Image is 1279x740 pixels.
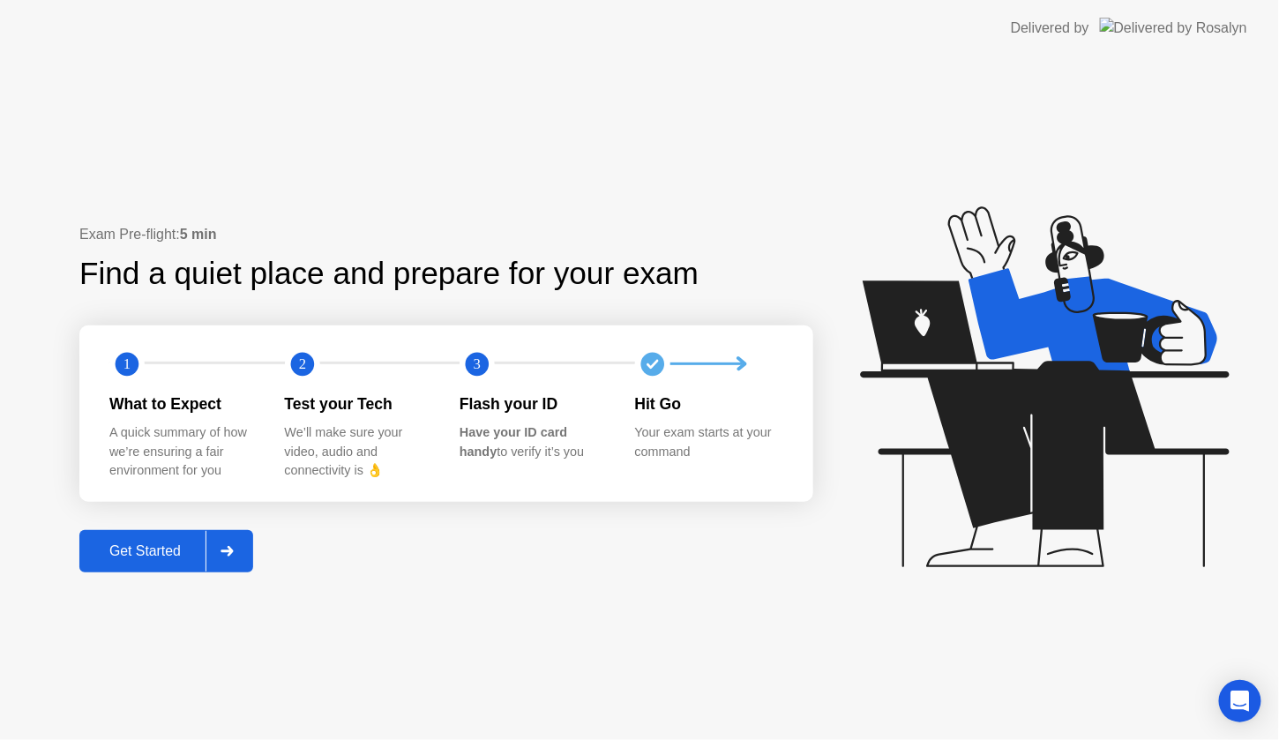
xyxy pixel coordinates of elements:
div: Your exam starts at your command [635,423,782,461]
text: 2 [298,355,305,372]
b: 5 min [180,227,217,242]
button: Get Started [79,530,253,572]
div: Flash your ID [460,392,607,415]
div: to verify it’s you [460,423,607,461]
div: Exam Pre-flight: [79,224,813,245]
div: Get Started [85,543,206,559]
img: Delivered by Rosalyn [1100,18,1247,38]
b: Have your ID card handy [460,425,567,459]
div: A quick summary of how we’re ensuring a fair environment for you [109,423,257,481]
div: What to Expect [109,392,257,415]
div: Delivered by [1011,18,1089,39]
text: 1 [123,355,131,372]
text: 3 [474,355,481,372]
div: Open Intercom Messenger [1219,680,1261,722]
div: Find a quiet place and prepare for your exam [79,250,701,297]
div: Hit Go [635,392,782,415]
div: We’ll make sure your video, audio and connectivity is 👌 [285,423,432,481]
div: Test your Tech [285,392,432,415]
